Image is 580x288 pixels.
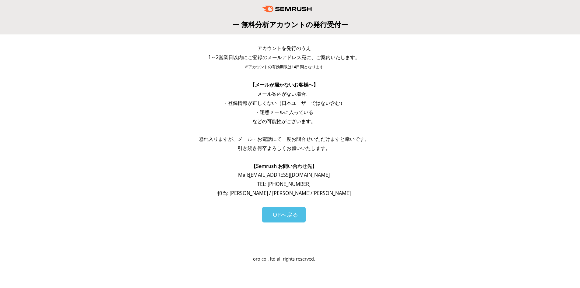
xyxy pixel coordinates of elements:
a: TOPへ戻る [262,207,306,222]
span: 【Semrush お問い合わせ先】 [251,163,317,169]
span: 1～2営業日以内にご登録のメールアドレス宛に、ご案内いたします。 [208,54,360,61]
span: TEL: [PHONE_NUMBER] [257,181,311,187]
span: などの可能性がございます。 [252,118,316,125]
span: 恐れ入りますが、メール・お電話にて一度お問合せいただけますと幸いです。 [199,136,369,142]
span: 引き続き何卒よろしくお願いいたします。 [238,145,330,151]
span: メール案内がない場合、 [257,91,311,97]
span: Mail: [EMAIL_ADDRESS][DOMAIN_NAME] [238,172,330,178]
span: 【メールが届かないお客様へ】 [250,81,318,88]
span: oro co., ltd all rights reserved. [253,256,315,262]
span: 担当: [PERSON_NAME] / [PERSON_NAME]/[PERSON_NAME] [217,190,351,197]
span: ー 無料分析アカウントの発行受付ー [232,20,348,29]
span: TOPへ戻る [269,211,298,218]
span: ※アカウントの有効期限は14日間となります [244,64,324,69]
span: アカウントを発行のうえ [257,45,311,52]
span: ・登録情報が正しくない（日本ユーザーではない含む） [223,100,345,106]
span: ・迷惑メールに入っている [255,109,313,116]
